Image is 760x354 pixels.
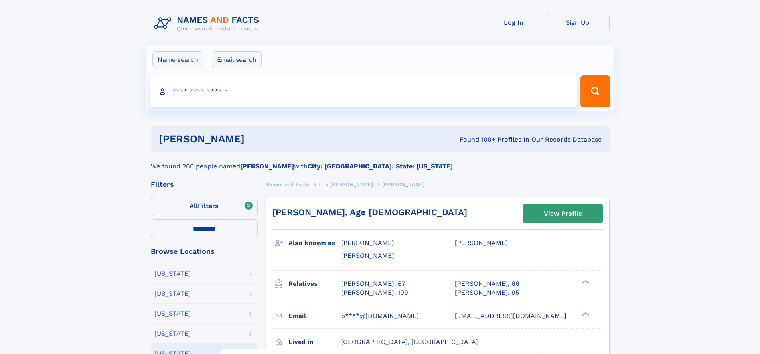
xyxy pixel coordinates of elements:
div: [US_STATE] [154,291,191,297]
div: View Profile [544,204,582,223]
a: View Profile [523,204,602,223]
span: [PERSON_NAME] [382,182,425,187]
label: Filters [151,197,258,216]
b: City: [GEOGRAPHIC_DATA], State: [US_STATE] [308,162,453,170]
div: Found 100+ Profiles In Our Records Database [352,135,602,144]
div: Filters [151,181,258,188]
a: [PERSON_NAME], Age [DEMOGRAPHIC_DATA] [272,207,467,217]
img: Logo Names and Facts [151,13,266,34]
a: Sign Up [546,13,610,32]
b: [PERSON_NAME] [240,162,294,170]
span: [PERSON_NAME] [330,182,373,187]
div: ❯ [580,279,590,284]
div: We found 260 people named with . [151,152,610,171]
div: Browse Locations [151,248,258,255]
button: Search Button [580,75,610,107]
h3: Lived in [288,335,341,349]
a: L [318,179,322,189]
input: search input [150,75,577,107]
a: [PERSON_NAME], 66 [455,279,519,288]
span: [PERSON_NAME] [341,239,394,247]
span: L [318,182,322,187]
span: [EMAIL_ADDRESS][DOMAIN_NAME] [455,312,567,320]
div: [US_STATE] [154,310,191,317]
div: [US_STATE] [154,271,191,277]
label: Email search [212,51,262,68]
label: Name search [152,51,203,68]
h3: Email [288,309,341,323]
h3: Also known as [288,236,341,250]
span: All [190,202,198,210]
h3: Relatives [288,277,341,291]
a: Names and Facts [266,179,310,189]
a: [PERSON_NAME], 109 [341,288,408,297]
h1: [PERSON_NAME] [159,134,352,144]
span: [GEOGRAPHIC_DATA], [GEOGRAPHIC_DATA] [341,338,478,346]
div: [US_STATE] [154,330,191,337]
span: [PERSON_NAME] [455,239,508,247]
a: [PERSON_NAME], 95 [455,288,519,297]
a: Log In [482,13,546,32]
a: [PERSON_NAME], 67 [341,279,405,288]
a: [PERSON_NAME] [330,179,373,189]
span: [PERSON_NAME] [341,252,394,259]
div: ❯ [580,311,590,316]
